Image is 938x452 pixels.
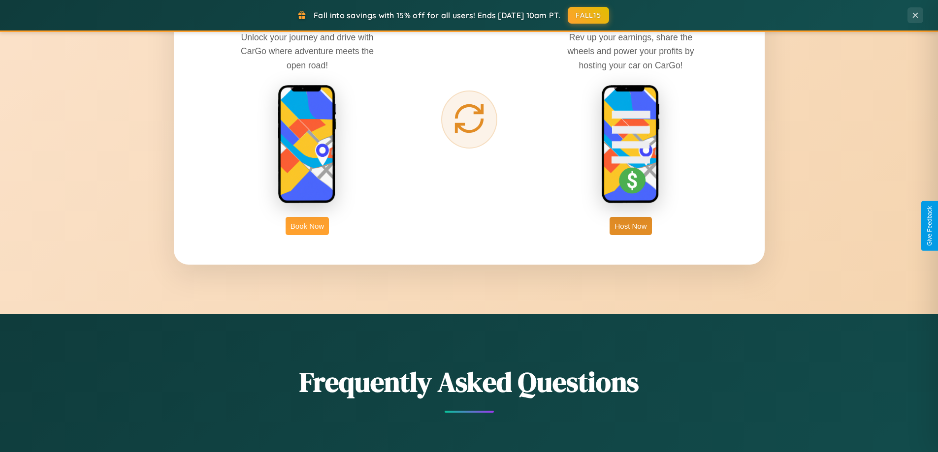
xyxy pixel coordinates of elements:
button: FALL15 [568,7,609,24]
h2: Frequently Asked Questions [174,363,765,401]
img: host phone [601,85,660,205]
span: Fall into savings with 15% off for all users! Ends [DATE] 10am PT. [314,10,560,20]
button: Host Now [610,217,651,235]
p: Unlock your journey and drive with CarGo where adventure meets the open road! [233,30,381,72]
p: Rev up your earnings, share the wheels and power your profits by hosting your car on CarGo! [557,30,705,72]
button: Book Now [286,217,329,235]
div: Give Feedback [926,206,933,246]
img: rent phone [278,85,337,205]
